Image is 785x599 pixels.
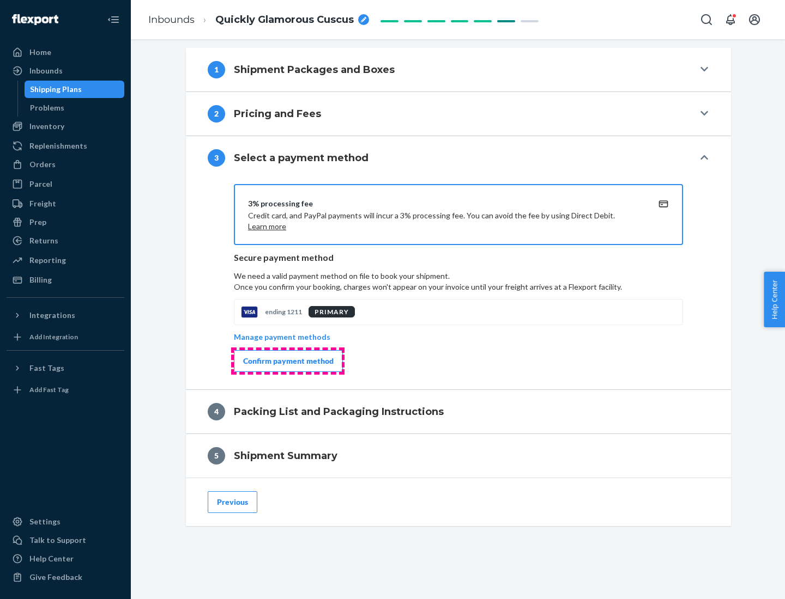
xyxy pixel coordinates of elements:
a: Inventory [7,118,124,135]
p: Credit card, and PayPal payments will incur a 3% processing fee. You can avoid the fee by using D... [248,210,643,232]
a: Billing [7,271,124,289]
button: 1Shipment Packages and Boxes [186,48,731,91]
a: Home [7,44,124,61]
h4: Shipment Summary [234,449,337,463]
h4: Select a payment method [234,151,369,165]
button: Close Navigation [102,9,124,30]
h4: Shipment Packages and Boxes [234,63,395,77]
button: Integrations [7,307,124,324]
h4: Packing List and Packaging Instructions [234,405,444,419]
div: Replenishments [29,140,87,151]
div: Inventory [29,121,64,132]
button: Open account menu [744,9,765,30]
img: Flexport logo [12,14,58,25]
h4: Pricing and Fees [234,107,321,121]
button: Fast Tags [7,359,124,377]
div: Prep [29,217,46,228]
a: Problems [25,99,125,117]
button: Previous [208,491,257,513]
p: Manage payment methods [234,332,330,343]
a: Inbounds [7,62,124,80]
a: Add Integration [7,328,124,346]
button: Confirm payment method [234,350,343,372]
div: Returns [29,235,58,246]
div: Billing [29,274,52,285]
ol: breadcrumbs [140,4,378,36]
a: Reporting [7,252,124,269]
p: Once you confirm your booking, charges won't appear on your invoice until your freight arrives at... [234,282,683,292]
button: 2Pricing and Fees [186,92,731,136]
a: Replenishments [7,137,124,155]
p: We need a valid payment method on file to book your shipment. [234,271,683,292]
a: Returns [7,232,124,249]
button: Open Search Box [696,9,717,30]
div: Problems [30,102,64,113]
button: Give Feedback [7,569,124,586]
div: Shipping Plans [30,84,82,95]
a: Settings [7,513,124,530]
div: Inbounds [29,65,63,76]
a: Freight [7,195,124,212]
div: Orders [29,159,56,170]
a: Inbounds [148,14,195,26]
div: 3% processing fee [248,198,643,209]
div: Add Integration [29,332,78,341]
button: 5Shipment Summary [186,434,731,478]
div: Talk to Support [29,535,86,546]
button: Learn more [248,221,286,232]
div: 5 [208,447,225,464]
button: Help Center [764,272,785,327]
p: ending 1211 [265,307,302,316]
a: Talk to Support [7,531,124,549]
a: Prep [7,213,124,231]
div: Fast Tags [29,363,64,374]
a: Parcel [7,175,124,193]
div: Integrations [29,310,75,321]
div: 2 [208,105,225,123]
button: 4Packing List and Packaging Instructions [186,390,731,433]
div: 3 [208,149,225,167]
div: Help Center [29,553,74,564]
div: Parcel [29,179,52,190]
a: Shipping Plans [25,81,125,98]
a: Help Center [7,550,124,567]
div: PRIMARY [309,306,355,317]
div: Settings [29,516,61,527]
div: 4 [208,403,225,420]
span: Quickly Glamorous Cuscus [215,13,354,27]
div: Confirm payment method [243,356,334,366]
div: Reporting [29,255,66,266]
div: Add Fast Tag [29,385,69,394]
div: Freight [29,198,56,209]
div: 1 [208,61,225,78]
div: Home [29,47,51,58]
p: Secure payment method [234,252,683,264]
button: 3Select a payment method [186,136,731,180]
div: Give Feedback [29,572,82,583]
a: Add Fast Tag [7,381,124,399]
button: Open notifications [720,9,741,30]
a: Orders [7,156,124,173]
